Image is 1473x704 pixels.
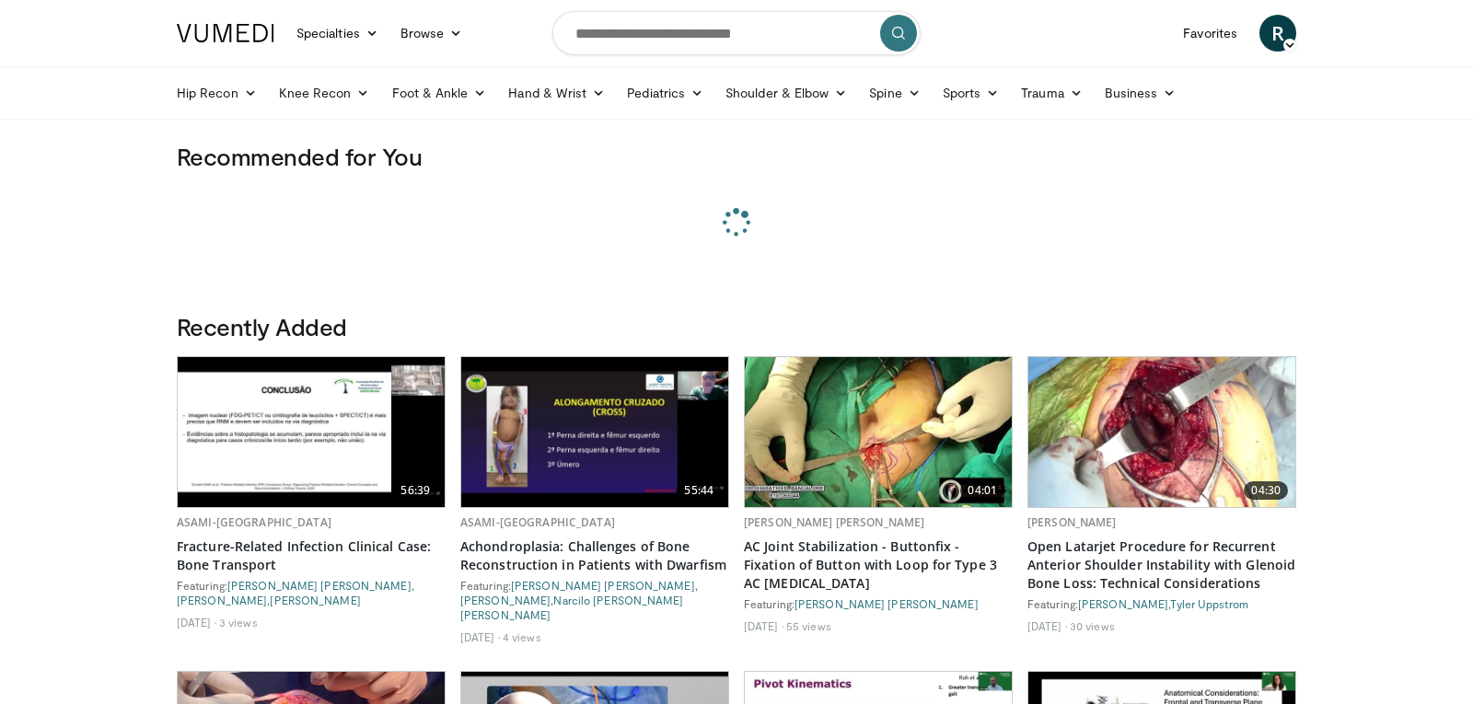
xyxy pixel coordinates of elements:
a: Browse [389,15,474,52]
img: 2b2da37e-a9b6-423e-b87e-b89ec568d167.620x360_q85_upscale.jpg [1028,357,1295,507]
a: Tyler Uppstrom [1170,597,1247,610]
li: [DATE] [1027,618,1067,633]
a: Spine [858,75,931,111]
a: Hip Recon [166,75,268,111]
a: ASAMI-[GEOGRAPHIC_DATA] [177,514,331,530]
a: [PERSON_NAME] [1078,597,1168,610]
a: Knee Recon [268,75,381,111]
a: Fracture-Related Infection Clinical Case: Bone Transport [177,537,446,574]
a: [PERSON_NAME] [PERSON_NAME] [744,514,924,530]
img: 4f2bc282-22c3-41e7-a3f0-d3b33e5d5e41.620x360_q85_upscale.jpg [461,357,728,507]
a: Open Latarjet Procedure for Recurrent Anterior Shoulder Instability with Glenoid Bone Loss: Techn... [1027,537,1296,593]
a: Achondroplasia: Challenges of Bone Reconstruction in Patients with Dwarfism [460,537,729,574]
a: 55:44 [461,357,728,507]
a: [PERSON_NAME] [270,594,360,606]
a: [PERSON_NAME] [PERSON_NAME] [227,579,412,592]
a: ASAMI-[GEOGRAPHIC_DATA] [460,514,615,530]
span: 04:30 [1244,481,1288,500]
img: 7827b68c-edda-4073-a757-b2e2fb0a5246.620x360_q85_upscale.jpg [178,357,445,507]
a: Business [1094,75,1188,111]
div: Featuring: [744,596,1013,611]
li: 30 views [1070,618,1115,633]
a: Favorites [1172,15,1248,52]
li: [DATE] [177,615,216,629]
input: Search topics, interventions [552,11,921,55]
a: R [1259,15,1296,52]
img: c2f644dc-a967-485d-903d-283ce6bc3929.620x360_q85_upscale.jpg [745,357,1012,507]
a: Sports [932,75,1011,111]
div: Featuring: , , [177,578,446,607]
a: 56:39 [178,357,445,507]
a: Specialties [285,15,389,52]
a: [PERSON_NAME] [PERSON_NAME] [794,597,979,610]
li: [DATE] [744,618,783,633]
span: 55:44 [677,481,721,500]
a: AC Joint Stabilization - Buttonfix - Fixation of Button with Loop for Type 3 AC [MEDICAL_DATA] [744,537,1013,593]
span: 04:01 [960,481,1004,500]
h3: Recently Added [177,312,1296,341]
a: [PERSON_NAME] [PERSON_NAME] [511,579,695,592]
a: [PERSON_NAME] [177,594,267,606]
div: Featuring: , [1027,596,1296,611]
a: 04:30 [1028,357,1295,507]
a: Trauma [1010,75,1094,111]
li: 55 views [786,618,831,633]
a: Shoulder & Elbow [714,75,858,111]
a: [PERSON_NAME] [1027,514,1117,530]
h3: Recommended for You [177,142,1296,171]
img: VuMedi Logo [177,24,274,42]
a: [PERSON_NAME] [460,594,551,606]
li: 3 views [219,615,258,629]
a: 04:01 [745,357,1012,507]
li: [DATE] [460,629,500,644]
span: 56:39 [393,481,437,500]
a: Hand & Wrist [497,75,616,111]
li: 4 views [503,629,541,644]
a: Pediatrics [616,75,714,111]
a: Narcilo [PERSON_NAME] [PERSON_NAME] [460,594,684,621]
div: Featuring: , , [460,578,729,622]
a: Foot & Ankle [381,75,498,111]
